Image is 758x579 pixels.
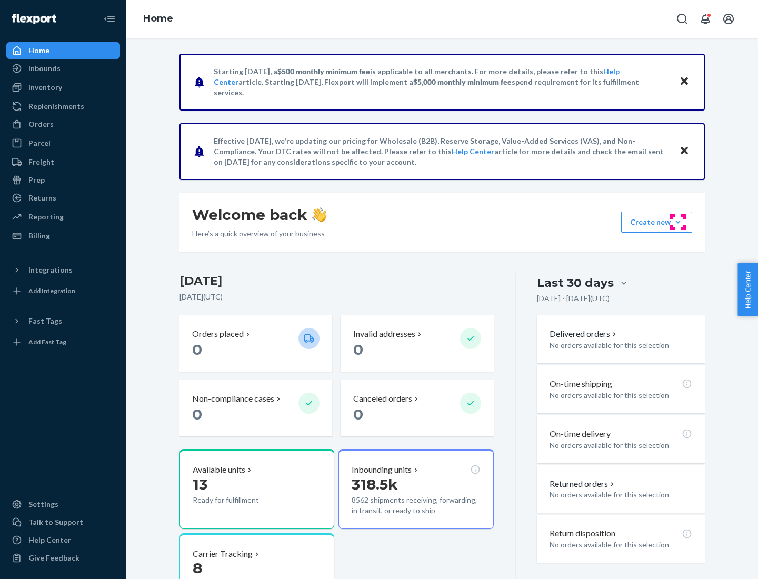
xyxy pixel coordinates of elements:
[6,334,120,351] a: Add Fast Tag
[99,8,120,29] button: Close Navigation
[28,553,79,563] div: Give Feedback
[537,275,614,291] div: Last 30 days
[28,45,49,56] div: Home
[192,205,326,224] h1: Welcome back
[6,42,120,59] a: Home
[6,60,120,77] a: Inbounds
[143,13,173,24] a: Home
[6,116,120,133] a: Orders
[550,540,692,550] p: No orders available for this selection
[6,227,120,244] a: Billing
[214,66,669,98] p: Starting [DATE], a is applicable to all merchants. For more details, please refer to this article...
[6,208,120,225] a: Reporting
[353,405,363,423] span: 0
[193,559,202,577] span: 8
[6,172,120,188] a: Prep
[6,496,120,513] a: Settings
[353,393,412,405] p: Canceled orders
[550,440,692,451] p: No orders available for this selection
[28,535,71,545] div: Help Center
[737,263,758,316] button: Help Center
[28,63,61,74] div: Inbounds
[677,74,691,89] button: Close
[695,8,716,29] button: Open notifications
[6,514,120,531] a: Talk to Support
[341,315,493,372] button: Invalid addresses 0
[192,393,274,405] p: Non-compliance cases
[677,144,691,159] button: Close
[28,231,50,241] div: Billing
[28,265,73,275] div: Integrations
[179,380,332,436] button: Non-compliance cases 0
[353,341,363,358] span: 0
[718,8,739,29] button: Open account menu
[179,292,494,302] p: [DATE] ( UTC )
[192,328,244,340] p: Orders placed
[550,328,619,340] button: Delivered orders
[28,499,58,510] div: Settings
[550,340,692,351] p: No orders available for this selection
[179,449,334,529] button: Available units13Ready for fulfillment
[550,428,611,440] p: On-time delivery
[193,475,207,493] span: 13
[6,189,120,206] a: Returns
[352,475,398,493] span: 318.5k
[6,283,120,300] a: Add Integration
[179,315,332,372] button: Orders placed 0
[550,478,616,490] button: Returned orders
[214,136,669,167] p: Effective [DATE], we're updating our pricing for Wholesale (B2B), Reserve Storage, Value-Added Se...
[179,273,494,289] h3: [DATE]
[312,207,326,222] img: hand-wave emoji
[135,4,182,34] ol: breadcrumbs
[193,548,253,560] p: Carrier Tracking
[338,449,493,529] button: Inbounding units318.5k8562 shipments receiving, forwarding, in transit, or ready to ship
[6,313,120,330] button: Fast Tags
[537,293,610,304] p: [DATE] - [DATE] ( UTC )
[28,101,84,112] div: Replenishments
[192,228,326,239] p: Here’s a quick overview of your business
[28,212,64,222] div: Reporting
[550,390,692,401] p: No orders available for this selection
[192,341,202,358] span: 0
[6,135,120,152] a: Parcel
[28,517,83,527] div: Talk to Support
[28,82,62,93] div: Inventory
[28,316,62,326] div: Fast Tags
[452,147,494,156] a: Help Center
[413,77,512,86] span: $5,000 monthly minimum fee
[28,193,56,203] div: Returns
[672,8,693,29] button: Open Search Box
[550,378,612,390] p: On-time shipping
[6,550,120,566] button: Give Feedback
[277,67,370,76] span: $500 monthly minimum fee
[550,490,692,500] p: No orders available for this selection
[6,154,120,171] a: Freight
[6,532,120,548] a: Help Center
[28,337,66,346] div: Add Fast Tag
[621,212,692,233] button: Create new
[28,175,45,185] div: Prep
[353,328,415,340] p: Invalid addresses
[341,380,493,436] button: Canceled orders 0
[28,157,54,167] div: Freight
[6,262,120,278] button: Integrations
[28,138,51,148] div: Parcel
[6,79,120,96] a: Inventory
[352,464,412,476] p: Inbounding units
[12,14,56,24] img: Flexport logo
[28,286,75,295] div: Add Integration
[193,495,290,505] p: Ready for fulfillment
[550,527,615,540] p: Return disposition
[28,119,54,129] div: Orders
[193,464,245,476] p: Available units
[6,98,120,115] a: Replenishments
[352,495,480,516] p: 8562 shipments receiving, forwarding, in transit, or ready to ship
[192,405,202,423] span: 0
